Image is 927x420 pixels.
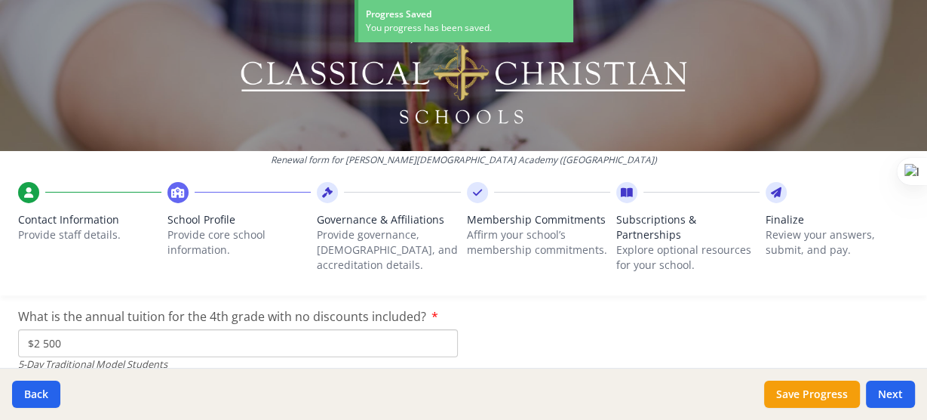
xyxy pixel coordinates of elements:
span: Contact Information [18,212,161,227]
span: School Profile [167,212,311,227]
span: Membership Commitments [467,212,610,227]
p: Review your answers, submit, and pay. [766,227,909,258]
span: Subscriptions & Partnerships [616,212,760,242]
p: Affirm your school’s membership commitments. [467,227,610,258]
button: Next [866,381,915,408]
span: What is the annual tuition for the 4th grade with no discounts included? [18,308,426,325]
button: Back [12,381,60,408]
div: 5-Day Traditional Model Students [18,357,458,372]
div: Progress Saved [366,8,566,21]
button: Save Progress [764,381,860,408]
p: Provide staff details. [18,227,161,242]
p: Explore optional resources for your school. [616,242,760,273]
span: Governance & Affiliations [317,212,460,227]
div: You progress has been saved. [366,21,566,35]
p: Provide governance, [DEMOGRAPHIC_DATA], and accreditation details. [317,227,460,273]
span: Finalize [766,212,909,227]
p: Provide core school information. [167,227,311,258]
img: Logo [238,23,689,128]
